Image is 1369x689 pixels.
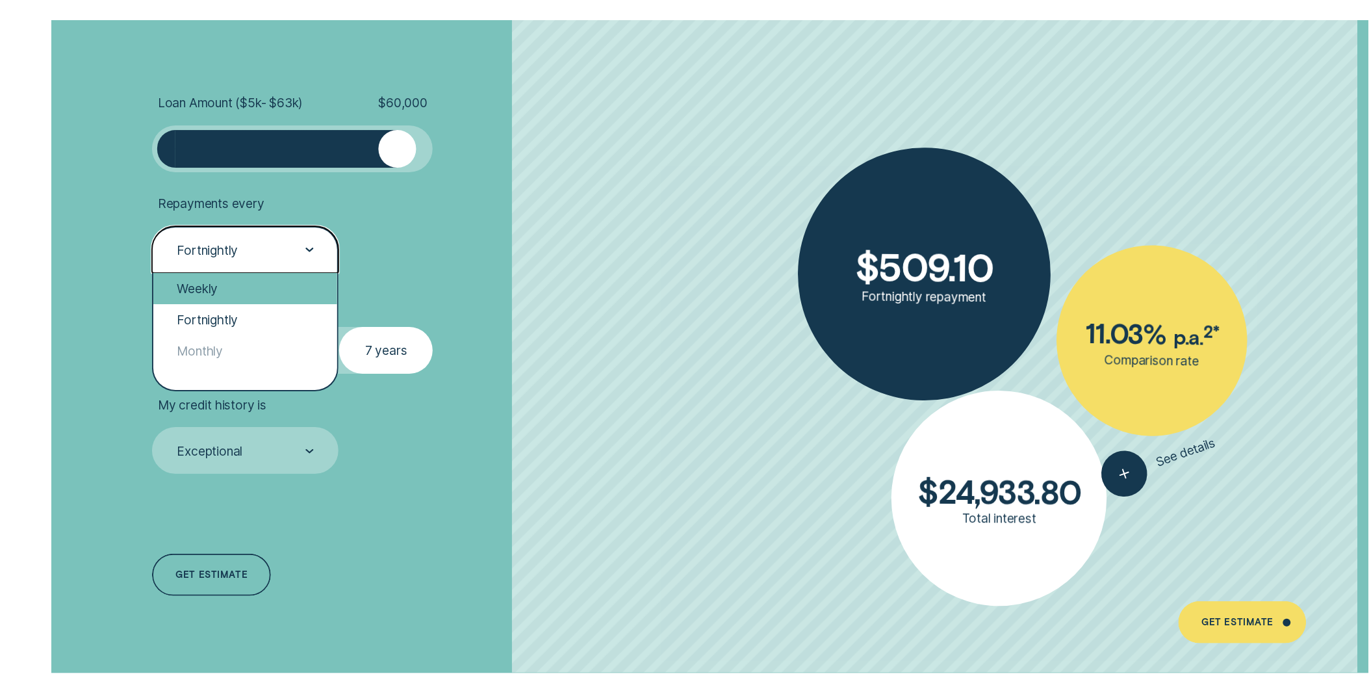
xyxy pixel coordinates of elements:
span: Repayments every [158,196,264,211]
button: See details [1095,421,1222,503]
label: 7 years [339,327,433,374]
a: Get estimate [152,554,271,596]
span: Loan Amount ( $5k - $63k ) [158,95,303,110]
div: Monthly [153,335,337,367]
span: See details [1155,435,1217,469]
div: Fortnightly [177,242,238,258]
div: Exceptional [177,443,242,459]
div: Fortnightly [153,304,337,335]
div: Weekly [153,273,337,304]
span: $ 60,000 [378,95,428,110]
a: Get Estimate [1179,601,1307,643]
span: My credit history is [158,397,266,413]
